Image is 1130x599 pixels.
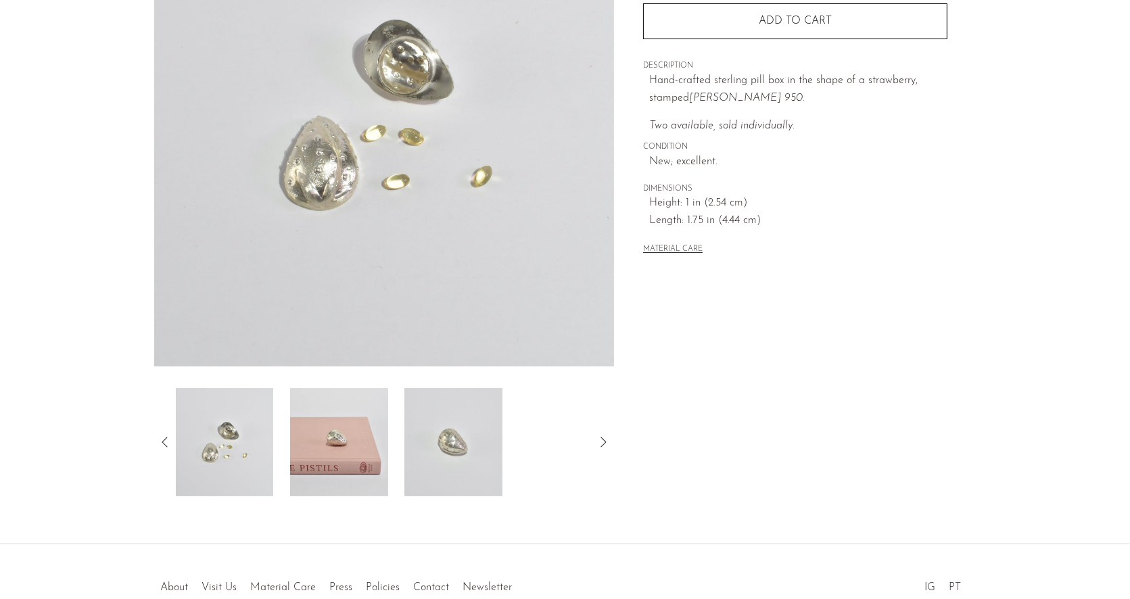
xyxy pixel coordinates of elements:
[643,183,947,195] span: DIMENSIONS
[649,120,795,131] span: Two available, sold individually.
[251,582,316,593] a: Material Care
[367,582,400,593] a: Policies
[154,571,519,597] ul: Quick links
[649,75,918,103] span: Hand-crafted sterling pill box in the shape of a strawberry, stamped
[689,93,805,103] em: [PERSON_NAME] 950.
[643,245,703,255] button: MATERIAL CARE
[649,195,947,212] span: Height: 1 in (2.54 cm)
[290,388,388,496] img: Sterling Strawberry Pill Box
[924,582,935,593] a: IG
[643,141,947,153] span: CONDITION
[949,582,961,593] a: PT
[161,582,189,593] a: About
[643,60,947,72] span: DESCRIPTION
[643,3,947,39] button: Add to cart
[330,582,353,593] a: Press
[175,388,273,496] img: Sterling Strawberry Pill Box
[759,16,832,26] span: Add to cart
[649,153,947,171] span: New; excellent.
[404,388,502,496] img: Sterling Strawberry Pill Box
[202,582,237,593] a: Visit Us
[918,571,968,597] ul: Social Medias
[414,582,450,593] a: Contact
[649,212,947,230] span: Length: 1.75 in (4.44 cm)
